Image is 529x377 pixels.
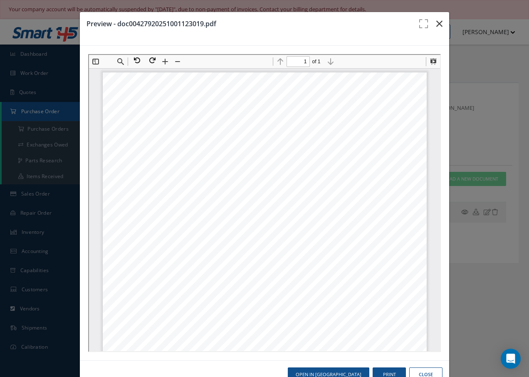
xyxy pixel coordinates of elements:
[185,1,197,12] button: Previous Page
[501,349,521,369] div: Open Intercom Messenger
[83,1,94,12] button: Zoom Out
[87,19,410,29] h3: Preview - doc00427920251001123019.pdf
[198,1,221,12] input: Page
[222,1,234,12] span: of 1
[339,1,350,12] button: Switch to Presentation Mode
[70,1,82,12] button: Zoom In
[236,1,247,12] button: Next Page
